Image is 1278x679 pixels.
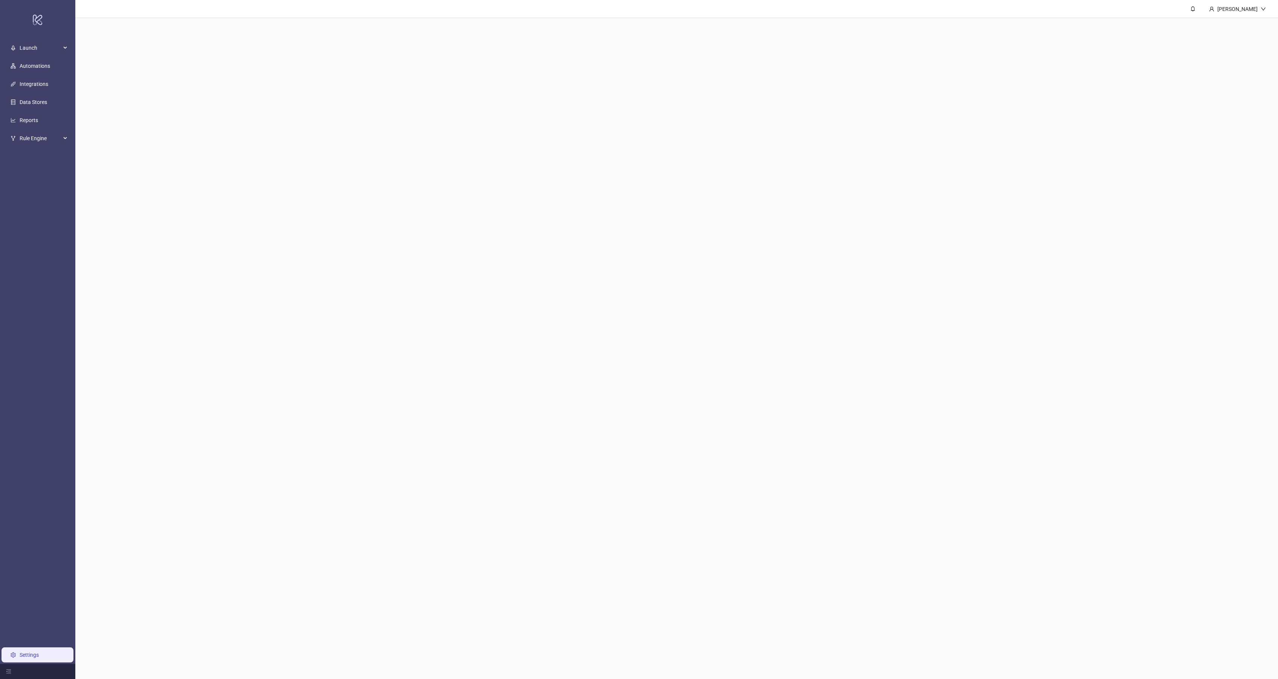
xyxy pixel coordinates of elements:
[20,40,61,55] span: Launch
[1209,6,1214,12] span: user
[20,63,50,69] a: Automations
[20,131,61,146] span: Rule Engine
[20,81,48,87] a: Integrations
[11,45,16,50] span: rocket
[1214,5,1261,13] div: [PERSON_NAME]
[20,99,47,105] a: Data Stores
[20,117,38,123] a: Reports
[1261,6,1266,12] span: down
[11,136,16,141] span: fork
[6,669,11,674] span: menu-fold
[1190,6,1196,11] span: bell
[20,652,39,658] a: Settings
